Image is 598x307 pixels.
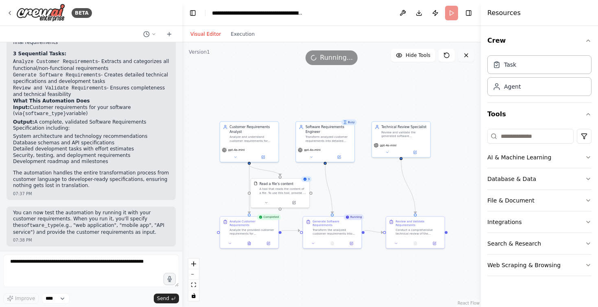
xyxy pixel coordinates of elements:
div: Analyze and understand customer requirements for {software_type}, extracting key functional and n... [229,135,275,143]
div: BETA [72,8,92,18]
code: Generate Software Requirements [13,72,101,78]
g: Edge from 7834c9bb-65ce-4cc0-ac4a-66655df4fa08 to 8bf631ab-0ee3-4d1a-af5c-836f4c6c3ef3 [364,228,383,235]
span: gpt-4o-mini [380,144,397,147]
div: React Flow controls [188,259,199,301]
div: Technical Review Specialist [381,125,427,130]
button: Hide right sidebar [463,7,474,19]
img: FileReadTool [254,181,258,185]
button: Open in side panel [343,241,360,246]
div: Busy [341,120,357,125]
div: Transform the analyzed customer requirements into detailed technical software requirements for {s... [312,228,358,236]
strong: 3 Sequential Tasks: [13,51,66,57]
g: Edge from 86c39403-5c79-4036-8831-e010ae2b19ed to eb927d46-e890-4739-b7c3-7476e46389f3 [247,165,282,176]
li: Detailed development tasks with effort estimates [13,146,169,152]
span: Running... [320,53,353,63]
div: Transform analyzed customer requirements into detailed technical software requirements, including... [306,135,351,143]
button: Crew [487,29,591,52]
span: Send [157,295,169,302]
h4: Resources [487,8,521,18]
p: The automation handles the entire transformation process from customer language to developer-read... [13,170,169,189]
div: Review and validate the generated software requirements for {software_type}, ensuring completenes... [381,131,427,138]
div: Generate Software Requirements [312,220,358,227]
div: 07:38 PM [13,237,169,243]
button: Open in side panel [325,154,352,160]
div: Software Requirements Engineer [306,125,351,134]
div: Technical Review SpecialistReview and validate the generated software requirements for {software_... [371,121,431,157]
button: Start a new chat [163,29,176,39]
div: Agent [504,83,521,91]
div: 9FileReadToolRead a file's contentA tool that reads the content of a file. To use this tool, prov... [251,178,310,208]
span: Hide Tools [406,52,430,59]
button: Send [154,294,179,303]
button: Improve [3,293,39,304]
strong: Output: [13,119,34,125]
li: - Ensures completeness and technical feasibility [13,85,169,98]
div: Version 1 [189,49,210,55]
button: Open in side panel [281,200,308,205]
span: gpt-4o-mini [304,148,321,152]
button: Open in side panel [402,150,428,155]
div: BusySoftware Requirements EngineerTransform analyzed customer requirements into detailed technica... [295,121,355,162]
div: Analyze the provided customer requirements for {software_type}. Extract and categorize all functi... [229,228,275,236]
button: Integrations [487,211,591,233]
button: Database & Data [487,168,591,189]
div: 07:37 PM [13,191,169,197]
button: No output available [322,241,342,246]
button: Open in side panel [250,154,277,160]
button: Search & Research [487,233,591,254]
code: software_type [21,223,59,229]
code: {software_type} [22,111,66,117]
button: Execution [226,29,260,39]
button: fit view [188,280,199,290]
strong: What This Automation Does [13,98,90,104]
p: You can now test the automation by running it with your customer requirements. When you run it, y... [13,210,169,235]
div: Completed [257,214,281,220]
button: Web Scraping & Browsing [487,255,591,276]
div: Customer Requirements Analyst [229,125,275,134]
div: Tools [487,126,591,283]
g: Edge from 977c471c-7a38-4cb9-934b-45b07749dc6f to 7834c9bb-65ce-4cc0-ac4a-66655df4fa08 [282,228,300,233]
code: Review and Validate Requirements [13,85,107,91]
button: Hide Tools [391,49,435,62]
div: Crew [487,52,591,102]
nav: breadcrumb [212,9,303,17]
span: 9 [308,177,310,181]
li: Security, testing, and deployment requirements [13,152,169,159]
strong: Input: [13,105,30,110]
div: Analyze Customer Requirements [229,220,275,227]
button: View output [239,241,259,246]
button: Visual Editor [186,29,226,39]
button: zoom out [188,269,199,280]
div: Review and Validate Requirements [395,220,441,227]
a: React Flow attribution [458,301,480,305]
button: No output available [405,241,425,246]
g: Edge from e865868c-b8d0-41c6-94d1-fbf0def4da2d to 8bf631ab-0ee3-4d1a-af5c-836f4c6c3ef3 [399,160,418,213]
div: Running [344,214,364,220]
button: Hide left sidebar [187,7,199,19]
div: CompletedAnalyze Customer RequirementsAnalyze the provided customer requirements for {software_ty... [220,216,279,249]
img: Logo [16,4,65,22]
div: Customer Requirements AnalystAnalyze and understand customer requirements for {software_type}, ex... [220,121,279,162]
span: Improve [15,295,35,302]
g: Edge from 8ca368c2-4650-4227-9e45-d690b4b3d71c to 7834c9bb-65ce-4cc0-ac4a-66655df4fa08 [323,165,334,213]
code: Analyze Customer Requirements [13,59,98,65]
button: toggle interactivity [188,290,199,301]
div: Review and Validate RequirementsConduct a comprehensive technical review of the generated softwar... [386,216,445,249]
g: Edge from 86c39403-5c79-4036-8831-e010ae2b19ed to 977c471c-7a38-4cb9-934b-45b07749dc6f [247,165,252,213]
button: AI & Machine Learning [487,147,591,168]
div: Task [504,61,516,69]
div: Conduct a comprehensive technical review of the generated software requirements for {software_typ... [395,228,441,236]
button: Open in side panel [260,241,277,246]
li: - Extracts and categorizes all functional/non-functional requirements [13,59,169,72]
div: RunningGenerate Software RequirementsTransform the analyzed customer requirements into detailed t... [303,216,362,249]
button: zoom in [188,259,199,269]
button: Switch to previous chat [140,29,159,39]
li: System architecture and technology recommendations [13,133,169,140]
li: - Creates detailed technical specifications and development tasks [13,72,169,85]
button: Open in side panel [426,241,443,246]
li: Development roadmap and milestones [13,159,169,165]
div: A tool that reads the content of a file. To use this tool, provide a 'file_path' parameter with t... [260,187,306,195]
button: File & Document [487,190,591,211]
span: gpt-4o-mini [228,148,245,152]
p: Customer requirements for your software (via variable) [13,105,169,118]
